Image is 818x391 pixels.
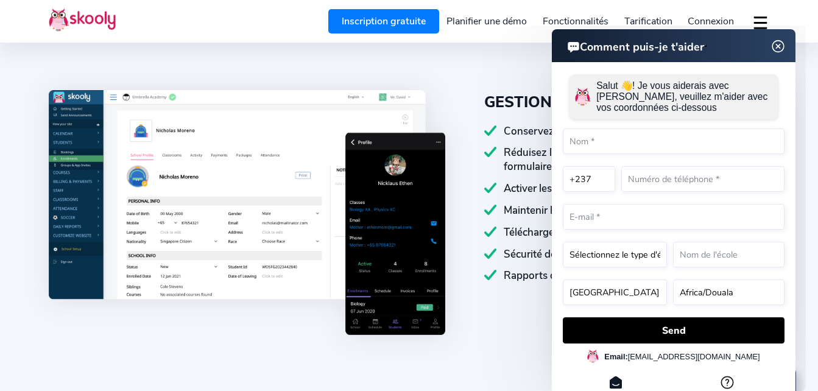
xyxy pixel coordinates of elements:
a: Tarification [616,12,680,31]
img: Skooly [49,8,116,32]
img: GESTION DU PROFIL DES ÉTUDIANTS [49,90,445,336]
a: Inscription gratuite [328,9,439,33]
a: Planifier une démo [439,12,535,31]
span: Connexion [688,15,734,28]
div: Pour les écoles, les administrateurs [49,12,769,90]
button: dropdown menu [752,9,769,37]
span: Tarification [624,15,672,28]
a: Connexion [680,12,742,31]
a: Fonctionnalités [535,12,616,31]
